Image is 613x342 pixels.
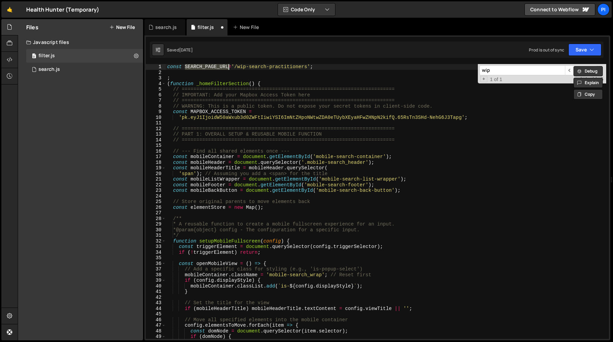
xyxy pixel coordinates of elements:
button: Save [568,44,601,56]
div: 43 [146,300,166,306]
div: search.js [155,24,177,31]
div: 10 [146,115,166,121]
div: 17 [146,154,166,160]
span: 0 [32,54,36,59]
div: 7 [146,98,166,104]
div: 30 [146,227,166,233]
div: 47 [146,323,166,328]
div: 5 [146,87,166,92]
span: Toggle Replace mode [480,76,487,82]
div: Javascript files [18,35,143,49]
div: 2 [146,70,166,76]
span: 1 of 1 [487,77,505,82]
div: 19 [146,165,166,171]
a: 🤙 [1,1,18,18]
div: 33 [146,244,166,250]
div: 32 [146,238,166,244]
div: 48 [146,328,166,334]
div: 16494/44708.js [26,49,143,63]
div: 27 [146,210,166,216]
div: 22 [146,182,166,188]
div: filter.js [198,24,214,31]
div: 4 [146,81,166,87]
input: Search for [480,65,565,75]
div: 44 [146,306,166,312]
div: 12 [146,126,166,132]
button: Debug [573,66,603,76]
div: 13 [146,131,166,137]
div: 42 [146,295,166,300]
span: ​ [565,65,575,75]
div: 9 [146,109,166,115]
div: 3 [146,75,166,81]
div: 21 [146,176,166,182]
div: search.js [38,66,60,73]
div: 31 [146,233,166,238]
a: Pi [597,3,610,16]
button: New File [109,25,135,30]
h2: Files [26,24,38,31]
div: 24 [146,193,166,199]
div: 16 [146,149,166,154]
div: 38 [146,272,166,278]
div: 20 [146,171,166,177]
div: 26 [146,205,166,211]
div: 37 [146,266,166,272]
div: 49 [146,334,166,340]
div: 15 [146,143,166,149]
div: Prod is out of sync [529,47,564,53]
div: 36 [146,261,166,267]
div: 23 [146,188,166,193]
div: 29 [146,221,166,227]
button: Explain [573,78,603,88]
div: 28 [146,216,166,222]
div: 45 [146,311,166,317]
a: Connect to Webflow [524,3,595,16]
div: 39 [146,278,166,283]
div: 41 [146,289,166,295]
div: filter.js [38,53,55,59]
div: [DATE] [179,47,193,53]
div: Health Hunter (Temporary) [26,5,99,14]
div: Saved [167,47,193,53]
div: 40 [146,283,166,289]
div: 14 [146,137,166,143]
div: 11 [146,120,166,126]
button: Copy [573,89,603,99]
button: Code Only [278,3,335,16]
div: 16494/45041.js [26,63,143,76]
div: 6 [146,92,166,98]
div: 25 [146,199,166,205]
div: 8 [146,104,166,109]
div: New File [233,24,262,31]
div: 35 [146,255,166,261]
div: 34 [146,250,166,255]
div: 1 [146,64,166,70]
div: 46 [146,317,166,323]
div: 18 [146,160,166,166]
